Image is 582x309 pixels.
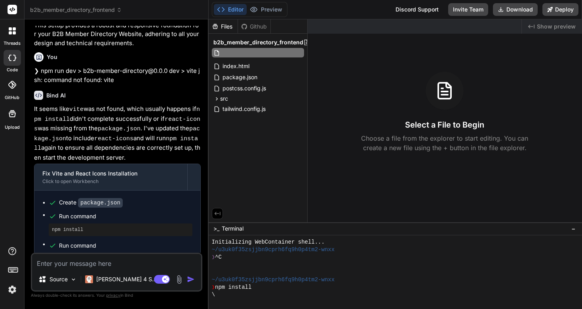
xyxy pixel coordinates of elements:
code: package.json [78,198,123,208]
p: It seems like was not found, which usually happens if didn't complete successfully or if was miss... [34,105,201,162]
span: tailwind.config.js [222,104,266,114]
label: GitHub [5,94,19,101]
span: postcss.config.js [222,84,267,93]
div: Discord Support [391,3,443,16]
span: ~/u3uk0f35zsjjbn9cprh6fq9h0p4tm2-wnxx [212,276,335,284]
button: Preview [247,4,285,15]
p: Source [49,275,68,283]
button: − [570,222,577,235]
img: Pick Models [70,276,77,283]
span: Show preview [537,23,576,31]
span: b2b_member_directory_frontend [213,38,303,46]
div: Fix Vite and React Icons Installation [42,170,179,177]
img: settings [6,283,19,296]
div: Files [209,23,238,31]
p: Choose a file from the explorer to start editing. You can create a new file using the + button in... [356,134,533,153]
span: b2b_member_directory_frontend [30,6,122,14]
span: >_ [213,225,219,233]
span: Run command [59,212,192,220]
p: ❯ npm run dev > b2b-member-directory@0.0.0 dev > vite jsh: command not found: vite [34,67,201,84]
span: package.json [222,72,258,82]
span: npm install [215,284,251,291]
img: Claude 4 Sonnet [85,275,93,283]
div: Click to open Workbench [42,178,179,185]
p: [PERSON_NAME] 4 S.. [96,275,155,283]
code: npm install [34,106,200,123]
img: attachment [175,275,184,284]
label: Upload [5,124,20,131]
span: privacy [106,293,120,298]
span: Terminal [222,225,243,233]
pre: npm install [52,227,189,233]
code: package.json [98,126,141,132]
span: ^C [215,254,222,261]
button: Editor [214,4,247,15]
button: Deploy [542,3,578,16]
span: Run command [59,242,192,250]
label: threads [4,40,21,47]
div: Create [59,198,123,207]
p: Always double-check its answers. Your in Bind [31,292,202,299]
span: \ [212,291,215,299]
img: icon [187,275,195,283]
span: src [220,95,228,103]
label: code [7,67,18,73]
span: Initializing WebContainer shell... [212,238,325,246]
code: vite [69,106,84,113]
span: ~/u3uk0f35zsjjbn9cprh6fq9h0p4tm2-wnxx [212,246,335,254]
h6: Bind AI [46,92,66,99]
code: package.json [34,126,200,142]
div: Github [238,23,270,31]
button: Download [493,3,538,16]
span: index.html [222,61,250,71]
code: react-icons [94,135,133,142]
span: ❯ [212,254,215,261]
button: Fix Vite and React Icons InstallationClick to open Workbench [34,164,187,190]
h3: Select a File to Begin [405,119,484,130]
p: This setup provides a robust and responsive foundation for your B2B Member Directory Website, adh... [34,21,201,48]
span: − [571,225,576,233]
span: ❯ [212,284,215,291]
button: Invite Team [448,3,488,16]
h6: You [47,53,57,61]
